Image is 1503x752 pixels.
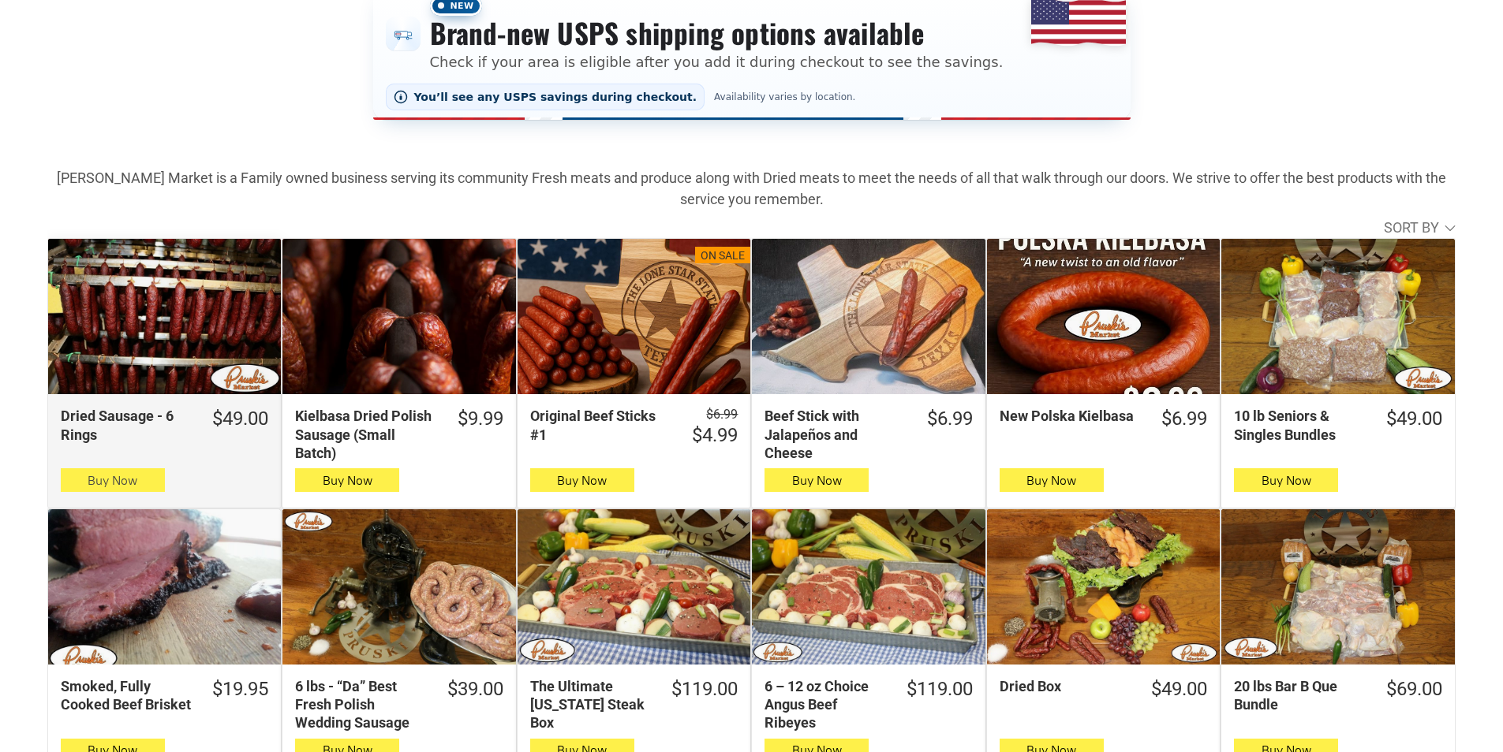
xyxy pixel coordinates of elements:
a: Kielbasa Dried Polish Sausage (Small Batch) [282,239,515,394]
div: The Ultimate [US_STATE] Steak Box [530,677,651,732]
div: $49.00 [1151,677,1207,702]
a: $9.99Kielbasa Dried Polish Sausage (Small Batch) [282,407,515,462]
span: Buy Now [1262,473,1311,488]
div: $49.00 [212,407,268,431]
span: You’ll see any USPS savings during checkout. [414,91,697,103]
a: On SaleOriginal Beef Sticks #1 [518,239,750,394]
a: Dried Sausage - 6 Rings [48,239,281,394]
s: $6.99 [706,407,738,422]
div: $6.99 [1161,407,1207,431]
div: $6.99 [927,407,973,431]
div: $9.99 [458,407,503,431]
div: Smoked, Fully Cooked Beef Brisket [61,677,192,714]
div: $119.00 [671,677,738,702]
a: $6.99Beef Stick with Jalapeños and Cheese [752,407,985,462]
a: 6 – 12 oz Choice Angus Beef Ribeyes [752,509,985,665]
button: Buy Now [765,468,869,492]
div: On Sale [701,248,745,264]
div: 20 lbs Bar B Que Bundle [1234,677,1365,714]
a: $119.006 – 12 oz Choice Angus Beef Ribeyes [752,677,985,732]
a: $119.00The Ultimate [US_STATE] Steak Box [518,677,750,732]
a: New Polska Kielbasa [987,239,1220,394]
div: Dried Sausage - 6 Rings [61,407,192,444]
span: Buy Now [557,473,607,488]
button: Buy Now [61,468,165,492]
div: New Polska Kielbasa [1000,407,1141,425]
span: Buy Now [88,473,137,488]
a: 10 lb Seniors &amp; Singles Bundles [1221,239,1454,394]
button: Buy Now [1234,468,1338,492]
a: $6.99New Polska Kielbasa [987,407,1220,431]
div: $4.99 [692,423,738,448]
span: Buy Now [792,473,842,488]
div: $49.00 [1386,407,1442,431]
div: Beef Stick with Jalapeños and Cheese [765,407,906,462]
a: $69.0020 lbs Bar B Que Bundle [1221,677,1454,714]
div: $69.00 [1386,677,1442,702]
a: $39.006 lbs - “Da” Best Fresh Polish Wedding Sausage [282,677,515,732]
div: 6 – 12 oz Choice Angus Beef Ribeyes [765,677,885,732]
button: Buy Now [295,468,399,492]
a: 20 lbs Bar B Que Bundle [1221,509,1454,665]
strong: [PERSON_NAME] Market is a Family owned business serving its community Fresh meats and produce alo... [57,169,1446,207]
div: Original Beef Sticks #1 [530,407,671,444]
div: 10 lb Seniors & Singles Bundles [1234,407,1365,444]
div: $39.00 [447,677,503,702]
span: Availability varies by location. [711,91,858,102]
div: $19.95 [212,677,268,702]
a: $49.0010 lb Seniors & Singles Bundles [1221,407,1454,444]
span: Buy Now [1026,473,1076,488]
button: Buy Now [530,468,634,492]
a: Beef Stick with Jalapeños and Cheese [752,239,985,394]
a: $49.00Dried Sausage - 6 Rings [48,407,281,444]
div: 6 lbs - “Da” Best Fresh Polish Wedding Sausage [295,677,426,732]
button: Buy Now [1000,468,1104,492]
a: Smoked, Fully Cooked Beef Brisket [48,509,281,665]
a: $49.00Dried Box [987,677,1220,702]
div: Dried Box [1000,677,1131,695]
span: Buy Now [323,473,372,488]
p: Check if your area is eligible after you add it during checkout to see the savings. [430,51,1004,73]
a: 6 lbs - “Da” Best Fresh Polish Wedding Sausage [282,509,515,665]
a: $6.99 $4.99Original Beef Sticks #1 [518,407,750,448]
a: Dried Box [987,509,1220,665]
a: The Ultimate Texas Steak Box [518,509,750,665]
a: $19.95Smoked, Fully Cooked Beef Brisket [48,677,281,714]
h3: Brand-new USPS shipping options available [430,16,1004,50]
div: $119.00 [907,677,973,702]
div: Kielbasa Dried Polish Sausage (Small Batch) [295,407,436,462]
